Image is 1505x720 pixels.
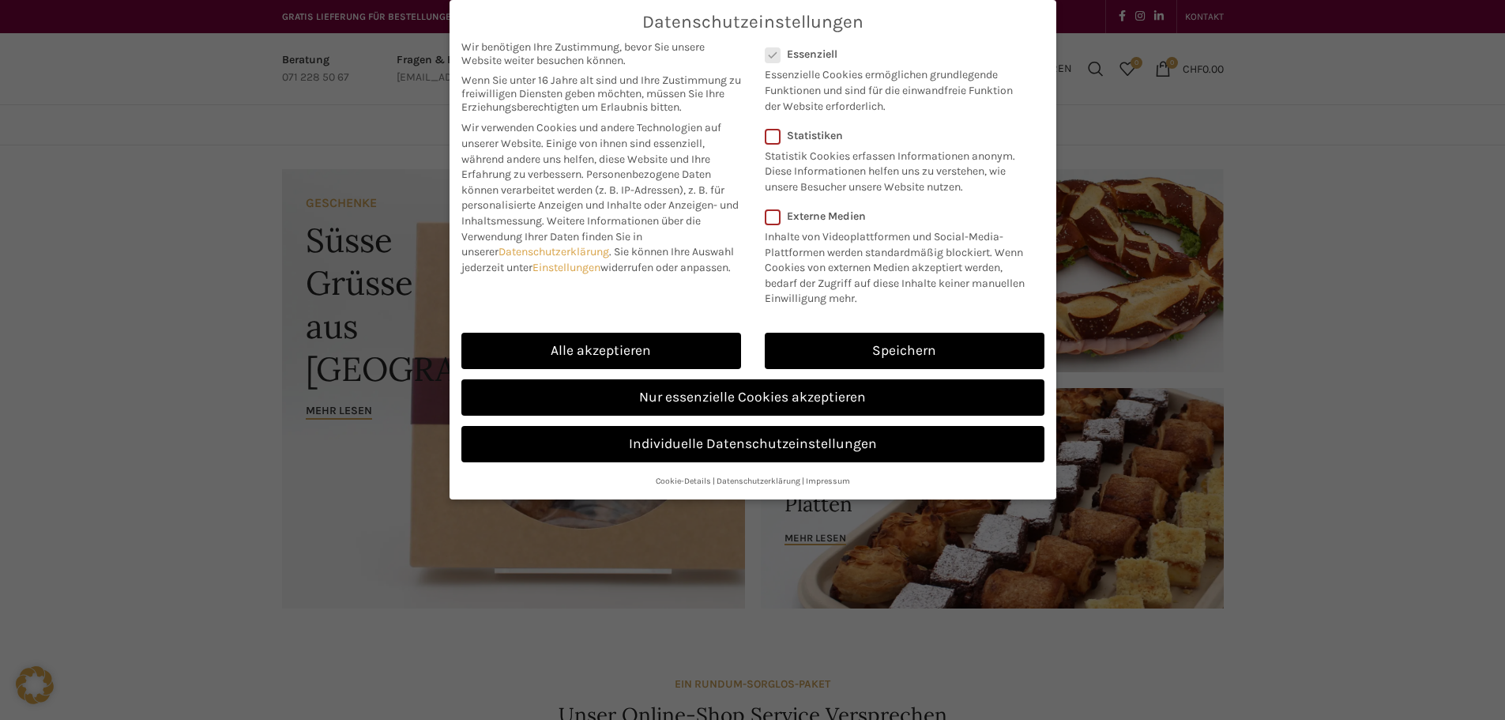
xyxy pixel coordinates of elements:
label: Externe Medien [765,209,1034,223]
a: Individuelle Datenschutzeinstellungen [461,426,1044,462]
p: Inhalte von Videoplattformen und Social-Media-Plattformen werden standardmäßig blockiert. Wenn Co... [765,223,1034,307]
a: Einstellungen [532,261,600,274]
span: Sie können Ihre Auswahl jederzeit unter widerrufen oder anpassen. [461,245,734,274]
a: Nur essenzielle Cookies akzeptieren [461,379,1044,416]
label: Essenziell [765,47,1024,61]
a: Datenschutzerklärung [717,476,800,486]
a: Impressum [806,476,850,486]
p: Essenzielle Cookies ermöglichen grundlegende Funktionen und sind für die einwandfreie Funktion de... [765,61,1024,114]
p: Statistik Cookies erfassen Informationen anonym. Diese Informationen helfen uns zu verstehen, wie... [765,142,1024,195]
label: Statistiken [765,129,1024,142]
span: Weitere Informationen über die Verwendung Ihrer Daten finden Sie in unserer . [461,214,701,258]
span: Wir verwenden Cookies und andere Technologien auf unserer Website. Einige von ihnen sind essenzie... [461,121,721,181]
span: Personenbezogene Daten können verarbeitet werden (z. B. IP-Adressen), z. B. für personalisierte A... [461,168,739,228]
a: Cookie-Details [656,476,711,486]
span: Datenschutzeinstellungen [642,12,863,32]
span: Wenn Sie unter 16 Jahre alt sind und Ihre Zustimmung zu freiwilligen Diensten geben möchten, müss... [461,74,741,114]
span: Wir benötigen Ihre Zustimmung, bevor Sie unsere Website weiter besuchen können. [461,40,741,67]
a: Datenschutzerklärung [499,245,609,258]
a: Alle akzeptieren [461,333,741,369]
a: Speichern [765,333,1044,369]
